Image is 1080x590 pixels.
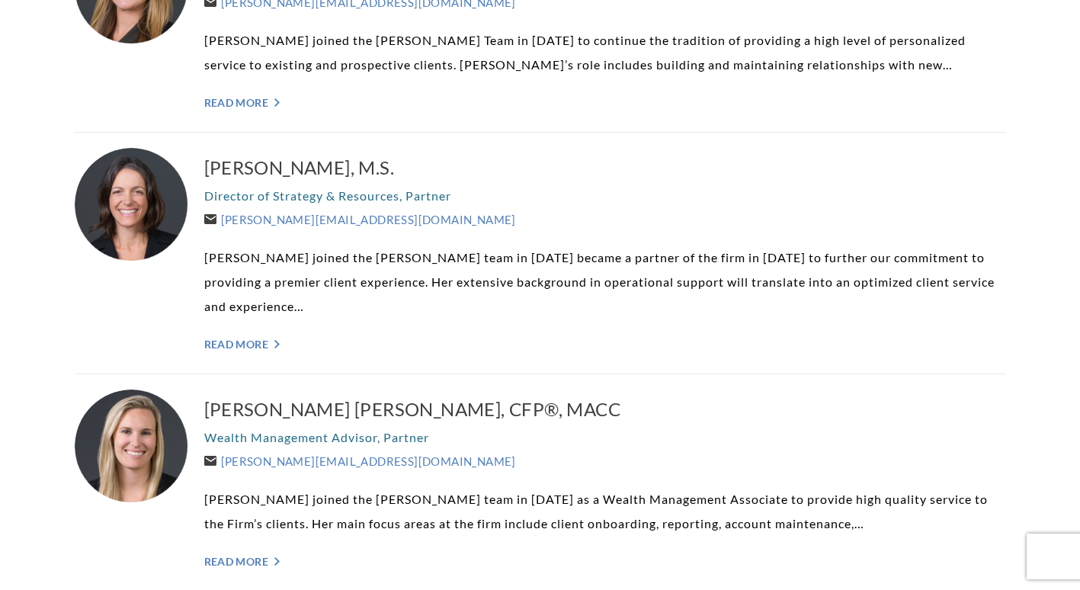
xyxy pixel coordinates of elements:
a: Read More "> [204,338,1006,351]
a: [PERSON_NAME][EMAIL_ADDRESS][DOMAIN_NAME] [204,213,516,226]
a: [PERSON_NAME], M.S. [204,156,1006,180]
p: [PERSON_NAME] joined the [PERSON_NAME] Team in [DATE] to continue the tradition of providing a hi... [204,28,1006,77]
a: Read More "> [204,96,1006,109]
a: [PERSON_NAME] [PERSON_NAME], CFP®, MACC [204,397,1006,422]
p: Director of Strategy & Resources, Partner [204,184,1006,208]
p: [PERSON_NAME] joined the [PERSON_NAME] team in [DATE] as a Wealth Management Associate to provide... [204,487,1006,536]
a: Read More "> [204,555,1006,568]
a: [PERSON_NAME][EMAIL_ADDRESS][DOMAIN_NAME] [204,454,516,468]
p: Wealth Management Advisor, Partner [204,425,1006,450]
p: [PERSON_NAME] joined the [PERSON_NAME] team in [DATE] became a partner of the firm in [DATE] to f... [204,245,1006,319]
